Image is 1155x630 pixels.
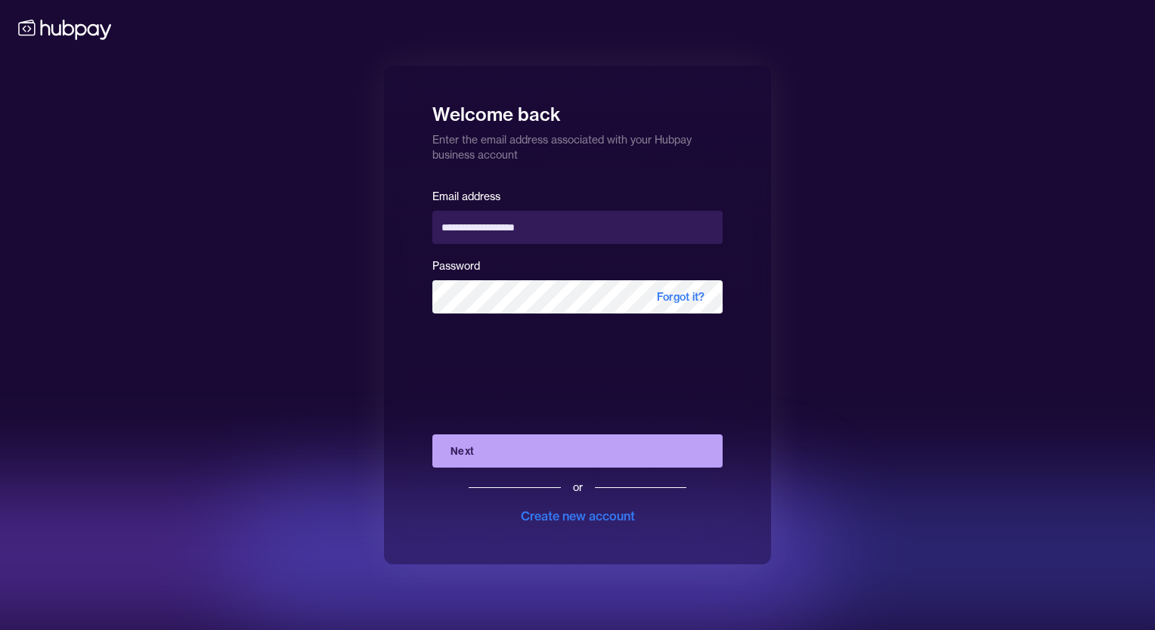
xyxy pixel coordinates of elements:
[432,259,480,273] label: Password
[432,126,723,162] p: Enter the email address associated with your Hubpay business account
[573,480,583,495] div: or
[432,434,723,468] button: Next
[521,507,635,525] div: Create new account
[432,190,500,203] label: Email address
[432,93,723,126] h1: Welcome back
[639,280,723,313] span: Forgot it?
